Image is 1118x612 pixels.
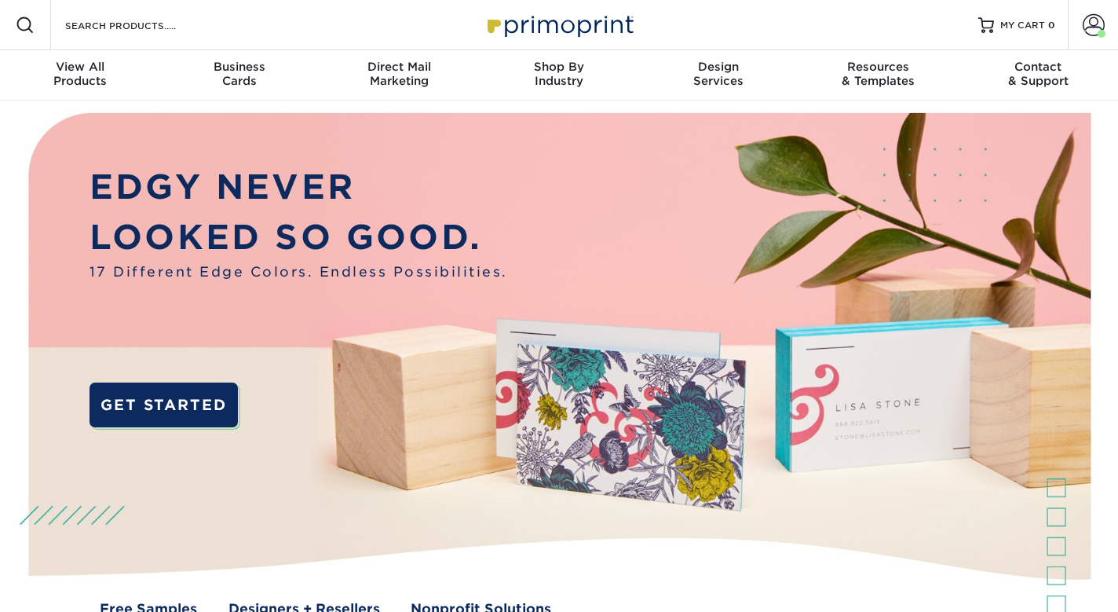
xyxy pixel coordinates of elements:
span: 0 [1048,20,1055,31]
div: Services [639,60,798,88]
div: & Support [959,60,1118,88]
a: Resources& Templates [798,50,958,101]
span: Shop By [479,60,638,74]
span: 17 Different Edge Colors. Endless Possibilities. [90,262,508,283]
a: GET STARTED [90,383,238,427]
span: Contact [959,60,1118,74]
span: Design [639,60,798,74]
a: Contact& Support [959,50,1118,101]
span: Business [159,60,319,74]
a: Direct MailMarketing [320,50,479,101]
input: SEARCH PRODUCTS..... [64,16,217,35]
a: DesignServices [639,50,798,101]
div: Marketing [320,60,479,88]
div: & Templates [798,60,958,88]
span: Direct Mail [320,60,479,74]
div: Cards [159,60,319,88]
span: Resources [798,60,958,74]
a: Shop ByIndustry [479,50,638,101]
span: MY CART [1000,19,1045,32]
div: Industry [479,60,638,88]
a: BusinessCards [159,50,319,101]
img: Primoprint [480,8,638,42]
p: LOOKED SO GOOD. [90,212,508,262]
p: EDGY NEVER [90,162,508,212]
